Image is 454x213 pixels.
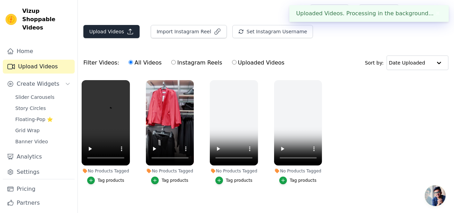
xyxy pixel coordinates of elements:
a: Floating-Pop ⭐ [11,114,75,124]
div: No Products Tagged [274,168,322,174]
img: Vizup [6,14,17,25]
div: Open chat [425,185,446,206]
div: No Products Tagged [82,168,130,174]
span: Grid Wrap [15,127,40,134]
label: Instagram Reels [171,58,222,67]
a: Story Circles [11,103,75,113]
a: Slider Carousels [11,92,75,102]
span: Create Widgets [17,80,59,88]
span: Slider Carousels [15,94,55,101]
button: Close [434,9,442,18]
button: Import Instagram Reel [151,25,227,38]
a: Pricing [3,182,75,196]
a: Settings [3,165,75,179]
button: Set Instagram Username [232,25,313,38]
div: Tag products [290,178,316,183]
a: Upload Videos [3,60,75,74]
a: Help Setup [310,5,349,18]
div: Uploaded Videos. Processing in the background... [289,5,449,22]
span: Story Circles [15,105,46,112]
span: Floating-Pop ⭐ [15,116,53,123]
div: Tag products [162,178,188,183]
div: Tag products [226,178,253,183]
span: Banner Video [15,138,48,145]
div: No Products Tagged [210,168,258,174]
button: L Luxe Loops [405,5,448,17]
span: Vizup Shoppable Videos [22,7,72,32]
button: Tag products [279,177,316,184]
a: Partners [3,196,75,210]
a: Banner Video [11,137,75,146]
input: Uploaded Videos [232,60,237,65]
button: Create Widgets [3,77,75,91]
a: Book Demo [359,5,399,18]
label: Uploaded Videos [232,58,285,67]
button: Tag products [87,177,124,184]
button: Tag products [215,177,253,184]
div: No Products Tagged [146,168,194,174]
a: Analytics [3,150,75,164]
input: Instagram Reels [171,60,176,65]
a: Grid Wrap [11,126,75,135]
div: Sort by: [365,56,449,70]
input: All Videos [129,60,133,65]
div: Filter Videos: [83,55,288,71]
div: Tag products [98,178,124,183]
button: Upload Videos [83,25,140,38]
label: All Videos [128,58,162,67]
a: Home [3,44,75,58]
button: Tag products [151,177,188,184]
p: Luxe Loops [416,5,448,17]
